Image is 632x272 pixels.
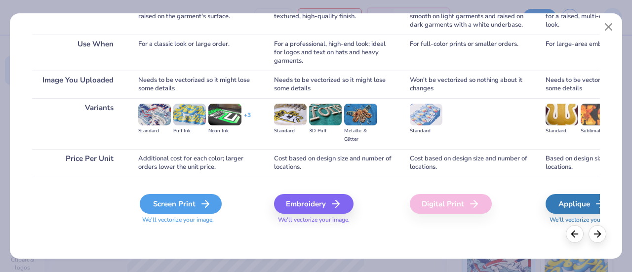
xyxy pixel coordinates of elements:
[244,111,251,128] div: + 3
[546,194,618,214] div: Applique
[274,71,395,98] div: Needs to be vectorized so it might lose some details
[140,194,222,214] div: Screen Print
[344,127,377,144] div: Metallic & Glitter
[138,127,171,135] div: Standard
[138,71,259,98] div: Needs to be vectorized so it might lose some details
[208,127,241,135] div: Neon Ink
[32,98,123,149] div: Variants
[173,104,206,125] img: Puff Ink
[274,149,395,177] div: Cost based on design size and number of locations.
[274,35,395,71] div: For a professional, high-end look; ideal for logos and text on hats and heavy garments.
[410,149,531,177] div: Cost based on design size and number of locations.
[274,216,395,224] span: We'll vectorize your image.
[173,127,206,135] div: Puff Ink
[274,104,307,125] img: Standard
[138,216,259,224] span: We'll vectorize your image.
[138,35,259,71] div: For a classic look or large order.
[344,104,377,125] img: Metallic & Glitter
[410,194,492,214] div: Digital Print
[410,71,531,98] div: Won't be vectorized so nothing about it changes
[274,194,354,214] div: Embroidery
[410,35,531,71] div: For full-color prints or smaller orders.
[309,127,342,135] div: 3D Puff
[581,104,613,125] img: Sublimated
[581,127,613,135] div: Sublimated
[208,104,241,125] img: Neon Ink
[274,127,307,135] div: Standard
[32,35,123,71] div: Use When
[138,149,259,177] div: Additional cost for each color; larger orders lower the unit price.
[410,127,442,135] div: Standard
[309,104,342,125] img: 3D Puff
[546,127,578,135] div: Standard
[546,104,578,125] img: Standard
[410,104,442,125] img: Standard
[599,18,618,37] button: Close
[32,149,123,177] div: Price Per Unit
[32,71,123,98] div: Image You Uploaded
[138,104,171,125] img: Standard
